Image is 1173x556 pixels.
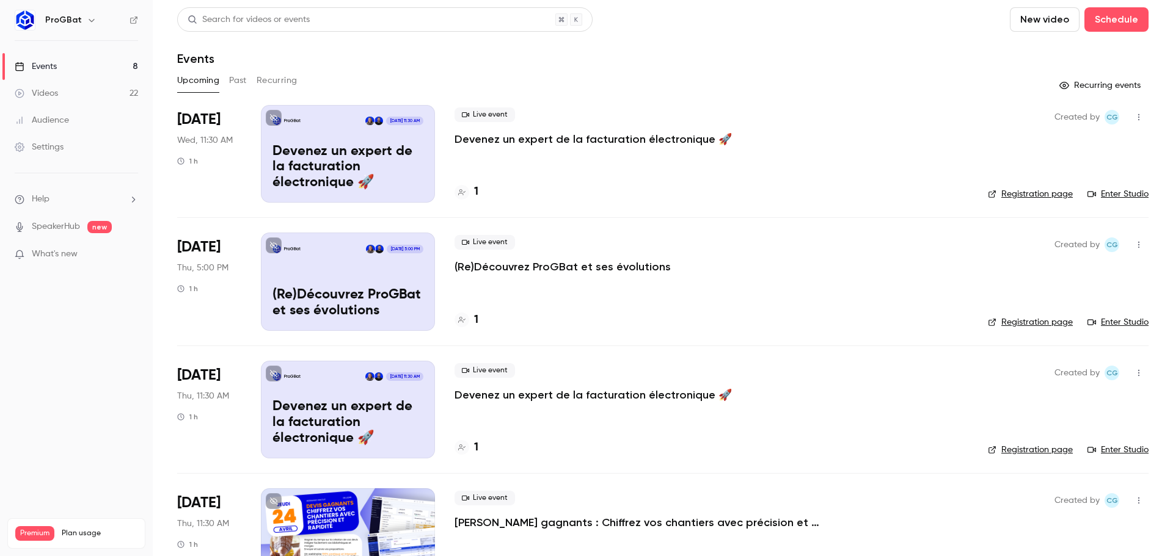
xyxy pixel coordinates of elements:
[1087,316,1149,328] a: Enter Studio
[177,361,241,458] div: Oct 30 Thu, 11:30 AM (Europe/Paris)
[177,366,221,385] span: [DATE]
[272,287,423,319] p: (Re)Découvrez ProGBat et ses évolutions
[1105,366,1119,380] span: Charles Gallard
[32,248,78,261] span: What's new
[15,114,69,126] div: Audience
[177,540,198,549] div: 1 h
[455,312,478,328] a: 1
[455,235,515,250] span: Live event
[177,237,221,257] span: [DATE]
[375,117,383,125] img: Charles Gallard
[177,71,219,90] button: Upcoming
[261,361,435,458] a: Devenez un expert de la facturation électronique 🚀ProGBatCharles GallardElodie Lecocq[DATE] 11:30...
[272,144,423,191] p: Devenez un expert de la facturation électronique 🚀
[1105,237,1119,252] span: Charles Gallard
[365,117,374,125] img: Elodie Lecocq
[1054,76,1149,95] button: Recurring events
[188,13,310,26] div: Search for videos or events
[1087,444,1149,456] a: Enter Studio
[284,374,301,380] p: ProGBat
[988,188,1073,200] a: Registration page
[386,117,423,125] span: [DATE] 11:30 AM
[284,118,301,124] p: ProGBat
[257,71,298,90] button: Recurring
[177,262,228,274] span: Thu, 5:00 PM
[32,220,80,233] a: SpeakerHub
[177,134,233,146] span: Wed, 11:30 AM
[1106,493,1118,508] span: CG
[177,493,221,513] span: [DATE]
[387,245,423,253] span: [DATE] 5:00 PM
[455,388,732,402] a: Devenez un expert de la facturation électronique 🚀
[32,193,49,206] span: Help
[87,221,112,233] span: new
[1084,7,1149,32] button: Schedule
[1087,188,1149,200] a: Enter Studio
[15,87,58,99] div: Videos
[177,233,241,330] div: Oct 2 Thu, 5:00 PM (Europe/Paris)
[261,105,435,203] a: Devenez un expert de la facturation électronique 🚀ProGBatCharles GallardElodie Lecocq[DATE] 11:30...
[15,193,138,206] li: help-dropdown-opener
[365,372,374,381] img: Elodie Lecocq
[455,515,821,530] a: [PERSON_NAME] gagnants : Chiffrez vos chantiers avec précision et rapidité
[366,245,375,253] img: Elodie Lecocq
[15,60,57,73] div: Events
[455,439,478,456] a: 1
[177,105,241,203] div: Sep 24 Wed, 11:30 AM (Europe/Paris)
[474,439,478,456] h4: 1
[1106,366,1118,380] span: CG
[988,444,1073,456] a: Registration page
[1054,493,1100,508] span: Created by
[1105,493,1119,508] span: Charles Gallard
[177,51,214,66] h1: Events
[1010,7,1080,32] button: New video
[455,491,515,505] span: Live event
[62,529,137,538] span: Plan usage
[375,245,384,253] img: Charles Gallard
[455,132,732,146] a: Devenez un expert de la facturation électronique 🚀
[1054,237,1100,252] span: Created by
[272,399,423,446] p: Devenez un expert de la facturation électronique 🚀
[229,71,247,90] button: Past
[455,107,515,122] span: Live event
[455,184,478,200] a: 1
[123,249,138,260] iframe: Noticeable Trigger
[1106,110,1118,125] span: CG
[375,372,383,381] img: Charles Gallard
[261,233,435,330] a: (Re)Découvrez ProGBat et ses évolutionsProGBatCharles GallardElodie Lecocq[DATE] 5:00 PM(Re)Décou...
[1054,366,1100,380] span: Created by
[177,412,198,422] div: 1 h
[177,156,198,166] div: 1 h
[1054,110,1100,125] span: Created by
[177,284,198,294] div: 1 h
[15,526,54,541] span: Premium
[1106,237,1118,252] span: CG
[15,10,35,30] img: ProGBat
[45,14,82,26] h6: ProGBat
[455,363,515,378] span: Live event
[177,518,229,530] span: Thu, 11:30 AM
[284,246,301,252] p: ProGBat
[455,259,671,274] a: (Re)Découvrez ProGBat et ses évolutions
[474,312,478,328] h4: 1
[177,390,229,402] span: Thu, 11:30 AM
[988,316,1073,328] a: Registration page
[386,372,423,381] span: [DATE] 11:30 AM
[474,184,478,200] h4: 1
[15,141,64,153] div: Settings
[1105,110,1119,125] span: Charles Gallard
[177,110,221,129] span: [DATE]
